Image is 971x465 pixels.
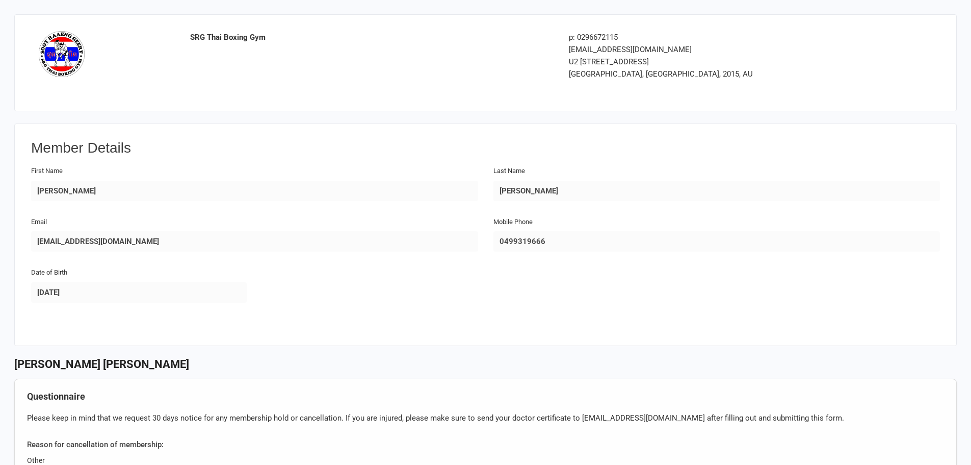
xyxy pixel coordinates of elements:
[493,217,533,228] label: Mobile Phone
[31,166,63,177] label: First Name
[31,217,47,228] label: Email
[190,33,266,42] strong: SRG Thai Boxing Gym
[27,391,944,402] h4: Questionnaire
[493,166,525,177] label: Last Name
[31,140,940,156] h3: Member Details
[569,68,856,80] div: [GEOGRAPHIC_DATA], [GEOGRAPHIC_DATA], 2015, AU
[569,56,856,68] div: U2 [STREET_ADDRESS]
[27,438,944,451] div: Reason for cancellation of membership:
[569,31,856,43] div: p: 0296672115
[39,31,85,77] img: e3d0ce17-0281-40dd-a626-813406bdb4a1.jpg
[569,43,856,56] div: [EMAIL_ADDRESS][DOMAIN_NAME]
[31,267,67,278] label: Date of Birth
[27,412,944,424] div: Please keep in mind that we request 30 days notice for any membership hold or cancellation. If yo...
[14,358,957,371] h3: [PERSON_NAME] [PERSON_NAME]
